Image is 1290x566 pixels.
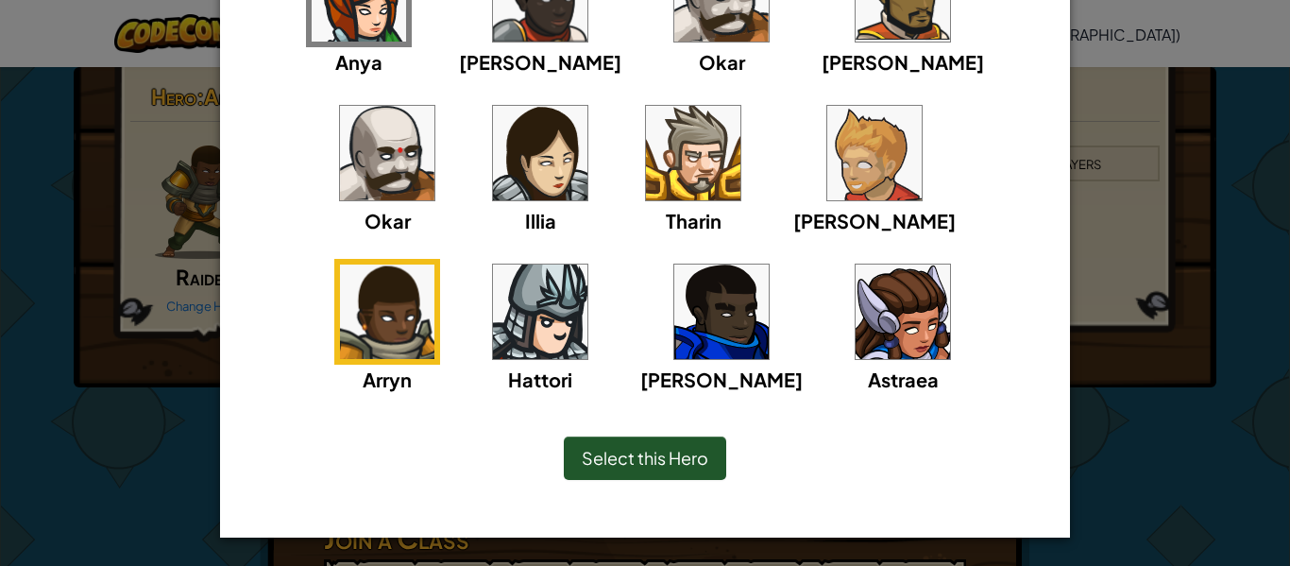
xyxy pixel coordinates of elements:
span: [PERSON_NAME] [459,50,621,74]
img: portrait.png [340,106,434,200]
img: portrait.png [493,106,587,200]
span: Illia [525,209,556,232]
span: Select this Hero [582,447,708,469]
span: [PERSON_NAME] [822,50,984,74]
img: portrait.png [493,265,587,359]
img: portrait.png [856,265,950,359]
img: portrait.png [340,265,434,359]
img: portrait.png [674,265,769,359]
span: Anya [335,50,382,74]
span: Tharin [666,209,721,232]
img: portrait.png [646,106,740,200]
span: Hattori [508,368,572,391]
span: Astraea [868,368,939,391]
img: portrait.png [827,106,922,200]
span: Arryn [363,368,412,391]
span: Okar [365,209,411,232]
span: [PERSON_NAME] [640,368,803,391]
span: [PERSON_NAME] [793,209,956,232]
span: Okar [699,50,745,74]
